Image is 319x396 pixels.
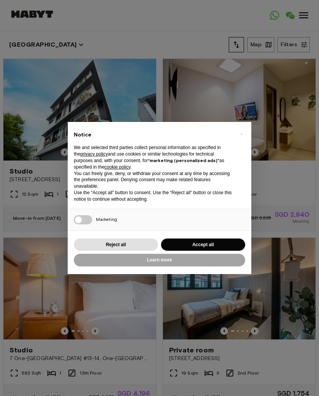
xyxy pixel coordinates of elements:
[74,254,245,266] button: Learn more
[235,128,247,140] button: Close this notice
[104,164,130,170] a: cookie policy
[96,216,117,223] span: Marketing
[74,131,233,139] h2: Notice
[74,170,233,190] p: You can freely give, deny, or withdraw your consent at any time by accessing the preferences pane...
[148,157,219,163] strong: “marketing (personalized ads)”
[74,144,233,170] p: We and selected third parties collect personal information as specified in the and use cookies or...
[161,239,245,251] button: Accept all
[240,130,243,139] span: ×
[74,190,233,203] p: Use the “Accept all” button to consent. Use the “Reject all” button or close this notice to conti...
[80,151,108,157] a: privacy policy
[74,239,158,251] button: Reject all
